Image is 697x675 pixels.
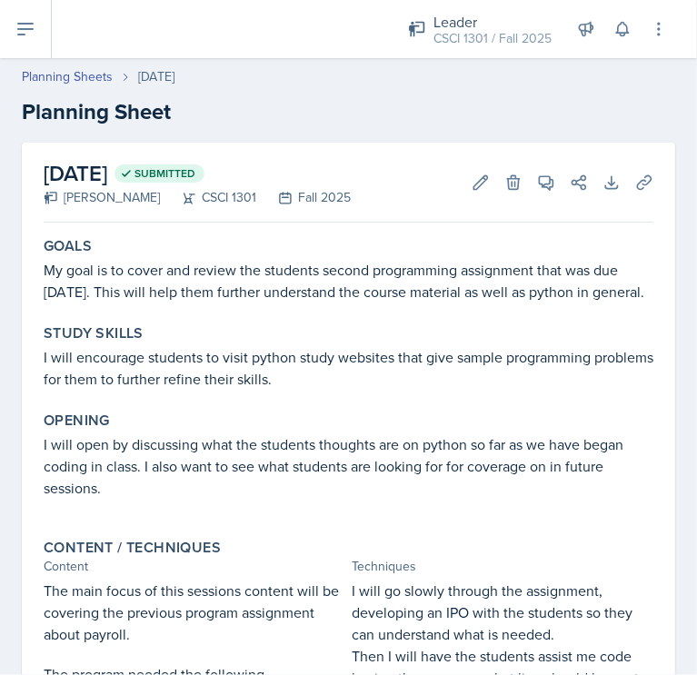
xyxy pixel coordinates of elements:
div: Fall 2025 [256,188,351,207]
div: [PERSON_NAME] [44,188,160,207]
div: CSCI 1301 / Fall 2025 [433,29,552,48]
label: Goals [44,237,92,255]
div: Techniques [353,557,654,576]
p: I will open by discussing what the students thoughts are on python so far as we have began coding... [44,433,653,499]
a: Planning Sheets [22,67,113,86]
span: Submitted [134,166,195,181]
div: Leader [433,11,552,33]
div: [DATE] [138,67,174,86]
label: Content / Techniques [44,539,221,557]
label: Opening [44,412,110,430]
div: Content [44,557,345,576]
h2: [DATE] [44,157,351,190]
h2: Planning Sheet [22,95,675,128]
div: CSCI 1301 [160,188,256,207]
p: I will encourage students to visit python study websites that give sample programming problems fo... [44,346,653,390]
label: Study Skills [44,324,144,342]
p: My goal is to cover and review the students second programming assignment that was due [DATE]. Th... [44,259,653,303]
p: I will go slowly through the assignment, developing an IPO with the students so they can understa... [352,580,653,645]
p: The main focus of this sessions content will be covering the previous program assignment about pa... [44,580,344,645]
